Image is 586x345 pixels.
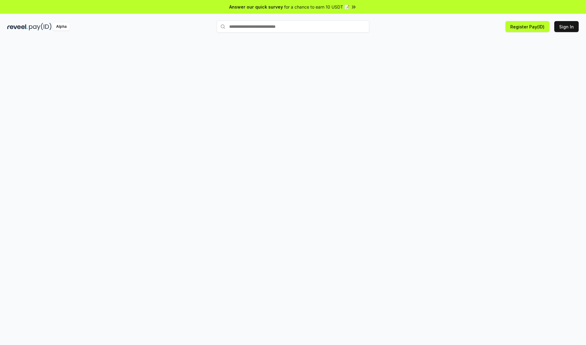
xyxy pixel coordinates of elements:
button: Register Pay(ID) [505,21,549,32]
button: Sign In [554,21,579,32]
img: reveel_dark [7,23,28,31]
img: pay_id [29,23,52,31]
div: Alpha [53,23,70,31]
span: for a chance to earn 10 USDT 📝 [284,4,349,10]
span: Answer our quick survey [229,4,283,10]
